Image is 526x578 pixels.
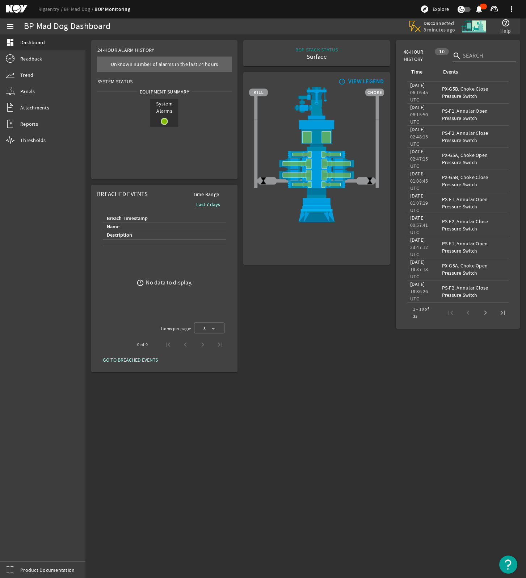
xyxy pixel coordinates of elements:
div: Breach Timestamp [106,215,220,223]
mat-icon: help_outline [501,18,510,27]
span: Equipment Summary [137,88,192,95]
mat-icon: error_outline [136,279,144,287]
mat-icon: notifications [475,5,483,13]
button: more_vert [503,0,520,18]
div: PS-F1, Annular Open Pressure Switch [442,196,506,210]
button: Open Resource Center [499,556,517,574]
div: Description [107,231,132,239]
legacy-datetime-component: 06:16:45 UTC [410,89,428,103]
legacy-datetime-component: 02:47:15 UTC [410,155,428,169]
legacy-datetime-component: 02:48:15 UTC [410,133,428,147]
span: Disconnected [424,20,455,26]
img: UpperAnnularOpen.png [249,119,384,151]
b: Last 7 days [196,201,220,208]
div: Items per page: [161,325,191,332]
legacy-datetime-component: 23:47:12 UTC [410,244,428,258]
div: Name [106,223,220,231]
i: search [453,51,461,60]
span: Product Documentation [20,566,75,574]
div: No data to display. [146,279,192,286]
span: Breached Events [97,190,148,198]
span: Reports [20,120,38,128]
img: TransparentStackSlice.png [373,134,381,145]
legacy-datetime-component: 00:57:41 UTC [410,222,428,236]
span: Panels [20,88,35,95]
legacy-datetime-component: [DATE] [410,237,425,243]
span: Unknown number of alarms in the last 24 hours [111,61,218,67]
span: 24-Hour Alarm History [97,46,154,54]
div: Time [411,68,422,76]
button: Explore [417,3,452,15]
span: Explore [433,5,449,13]
a: BP Mad Dog [64,6,94,12]
div: Name [107,223,119,231]
div: PX-G5B, Choke Close Pressure Switch [442,174,506,188]
legacy-datetime-component: [DATE] [410,82,425,88]
button: Next page [477,304,494,321]
img: ValveClose.png [259,177,267,185]
img: Skid.svg [460,13,487,40]
img: PipeRamOpen.png [249,151,384,158]
span: Time Range: [187,191,226,198]
button: Last page [494,304,512,321]
span: System Status [97,78,132,85]
img: RiserAdapter.png [249,87,384,119]
mat-icon: support_agent [490,5,498,13]
mat-icon: explore [420,5,429,13]
mat-icon: menu [6,22,14,31]
div: Description [106,231,220,239]
span: Readback [20,55,42,62]
div: PX-G5A, Choke Open Pressure Switch [442,151,506,166]
legacy-datetime-component: 06:15:50 UTC [410,111,428,125]
legacy-datetime-component: [DATE] [410,104,425,111]
div: PS-F1, Annular Open Pressure Switch [442,240,506,254]
legacy-datetime-component: [DATE] [410,126,425,133]
img: WellheadConnector.png [249,188,384,223]
a: BOP Monitoring [94,6,130,13]
span: Thresholds [20,137,46,144]
button: Last 7 days [190,198,226,211]
legacy-datetime-component: [DATE] [410,192,425,199]
span: Help [500,27,511,34]
legacy-datetime-component: 01:08:45 UTC [410,178,428,191]
legacy-datetime-component: [DATE] [410,215,425,221]
img: ValveClose.png [366,177,374,185]
input: Search [463,51,510,60]
div: VIEW LEGEND [348,78,384,85]
legacy-datetime-component: 18:36:26 UTC [410,288,428,302]
button: GO TO BREACHED EVENTS [97,353,164,366]
div: Events [442,68,503,76]
mat-icon: dashboard [6,38,14,47]
legacy-datetime-component: [DATE] [410,259,425,265]
div: PS-F2, Annular Close Pressure Switch [442,218,506,232]
div: 1 – 10 of 33 [413,305,430,320]
div: Time [410,68,433,76]
div: 0 of 0 [137,341,148,348]
span: Dashboard [20,39,45,46]
a: Rigsentry [38,6,64,12]
legacy-datetime-component: [DATE] [410,281,425,287]
img: PipeRamOpen.png [249,181,384,188]
span: System Alarms [150,99,179,116]
div: PX-G5B, Choke Close Pressure Switch [442,85,506,100]
span: 48-Hour History [404,48,432,63]
mat-icon: info_outline [337,79,346,84]
legacy-datetime-component: 01:07:19 UTC [410,200,428,213]
div: Breach Timestamp [107,215,148,223]
img: ShearRamOpen.png [249,158,384,170]
div: Surface [295,53,338,61]
legacy-datetime-component: 18:37:13 UTC [410,266,428,280]
div: PS-F2, Annular Close Pressure Switch [442,129,506,144]
div: BP Mad Dog Dashboard [24,23,110,30]
span: 8 minutes ago [424,26,455,33]
div: BOP STACK STATUS [295,46,338,53]
div: PS-F1, Annular Open Pressure Switch [442,107,506,122]
img: TransparentStackSlice.png [252,134,260,145]
span: GO TO BREACHED EVENTS [103,356,158,363]
img: ShearRamOpen.png [249,169,384,181]
span: Attachments [20,104,49,111]
span: Trend [20,71,33,79]
div: 10 [435,48,449,55]
div: PS-F2, Annular Close Pressure Switch [442,284,506,299]
legacy-datetime-component: [DATE] [410,148,425,155]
